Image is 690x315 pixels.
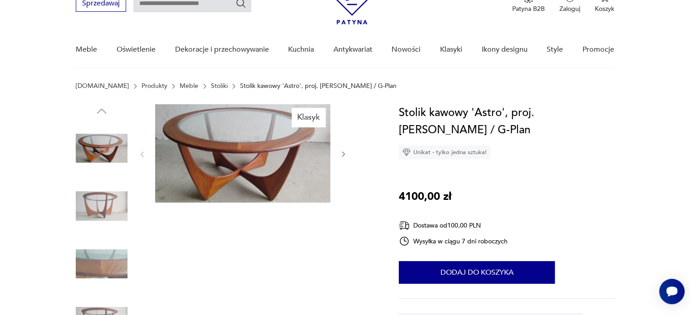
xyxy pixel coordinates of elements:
[240,82,396,90] p: Stolik kawowy 'Astro', proj. [PERSON_NAME] / G-Plan
[402,148,411,156] img: Ikona diamentu
[155,104,330,203] img: Zdjęcie produktu Stolik kawowy 'Astro', proj. V. Wilkins / G-Plan
[292,108,325,127] div: Klasyk
[399,104,614,139] h1: Stolik kawowy 'Astro', proj. [PERSON_NAME] / G-Plan
[117,32,156,67] a: Oświetlenie
[440,32,462,67] a: Klasyki
[659,279,685,304] iframe: Smartsupp widget button
[547,32,563,67] a: Style
[399,188,451,205] p: 4100,00 zł
[595,5,614,13] p: Koszyk
[399,261,555,284] button: Dodaj do koszyka
[76,82,129,90] a: [DOMAIN_NAME]
[399,220,508,231] div: Dostawa od 100,00 PLN
[559,5,580,13] p: Zaloguj
[142,82,167,90] a: Produkty
[180,82,198,90] a: Meble
[76,32,97,67] a: Meble
[399,220,410,231] img: Ikona dostawy
[333,32,372,67] a: Antykwariat
[399,236,508,247] div: Wysyłka w ciągu 7 dni roboczych
[211,82,228,90] a: Stoliki
[582,32,614,67] a: Promocje
[76,238,127,290] img: Zdjęcie produktu Stolik kawowy 'Astro', proj. V. Wilkins / G-Plan
[512,5,545,13] p: Patyna B2B
[76,1,126,7] a: Sprzedawaj
[481,32,527,67] a: Ikony designu
[391,32,421,67] a: Nowości
[175,32,269,67] a: Dekoracje i przechowywanie
[288,32,314,67] a: Kuchnia
[76,122,127,174] img: Zdjęcie produktu Stolik kawowy 'Astro', proj. V. Wilkins / G-Plan
[76,180,127,232] img: Zdjęcie produktu Stolik kawowy 'Astro', proj. V. Wilkins / G-Plan
[399,145,490,159] div: Unikat - tylko jedna sztuka!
